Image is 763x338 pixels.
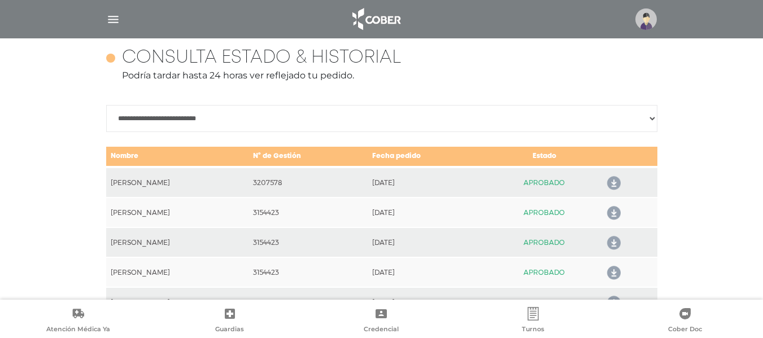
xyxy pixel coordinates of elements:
td: N° de Gestión [248,146,368,167]
td: [PERSON_NAME] [106,197,249,227]
td: APROBADO [489,257,601,287]
td: 3207578 [248,167,368,197]
td: 3154423 [248,227,368,257]
td: Estado [489,146,601,167]
span: Cober Doc [668,325,702,335]
td: 2920310 [248,287,368,317]
a: Credencial [306,307,457,336]
td: Fecha pedido [368,146,488,167]
td: APROBADO [489,197,601,227]
td: [DATE] [368,227,488,257]
td: APROBADO [489,227,601,257]
span: Turnos [522,325,544,335]
img: profile-placeholder.svg [635,8,657,30]
td: APROBADO [489,287,601,317]
td: [DATE] [368,197,488,227]
a: Guardias [154,307,306,336]
img: Cober_menu-lines-white.svg [106,12,120,27]
span: Guardias [215,325,244,335]
a: Turnos [457,307,609,336]
td: [PERSON_NAME] [106,227,249,257]
td: [PERSON_NAME] [106,287,249,317]
p: Podría tardar hasta 24 horas ver reflejado tu pedido. [106,69,657,82]
img: logo_cober_home-white.png [346,6,406,33]
td: Nombre [106,146,249,167]
a: Atención Médica Ya [2,307,154,336]
span: Atención Médica Ya [46,325,110,335]
td: [PERSON_NAME] [106,167,249,197]
a: Cober Doc [609,307,761,336]
h4: Consulta estado & historial [122,47,401,69]
td: [DATE] [368,257,488,287]
td: 3154423 [248,257,368,287]
td: [DATE] [368,287,488,317]
td: 3154423 [248,197,368,227]
td: [DATE] [368,167,488,197]
td: [PERSON_NAME] [106,257,249,287]
span: Credencial [364,325,399,335]
td: APROBADO [489,167,601,197]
